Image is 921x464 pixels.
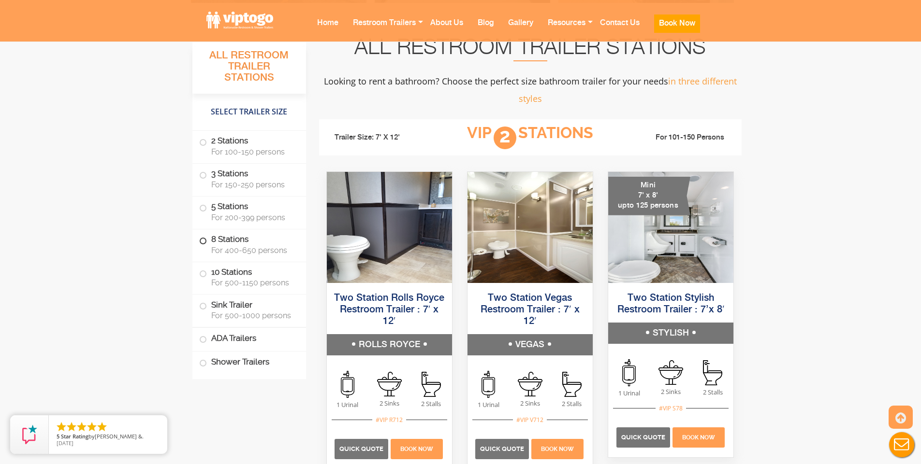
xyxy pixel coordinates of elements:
[372,415,406,424] div: #VIP R712
[509,399,551,408] span: 2 Sinks
[199,295,299,324] label: Sink Trailer
[57,433,59,440] span: 5
[400,446,433,452] span: Book Now
[481,293,579,326] a: Two Station Vegas Restroom Trailer : 7′ x 12′
[211,180,294,189] span: For 150-250 persons
[468,172,593,283] img: Side view of two station restroom trailer with separate doors for males and females
[501,10,541,48] a: Gallery
[57,434,160,440] span: by
[326,124,429,152] li: Trailer Size: 7' X 12'
[480,445,524,452] span: Quick Quote
[621,434,665,441] span: Quick Quote
[682,434,715,441] span: Book Now
[310,10,346,48] a: Home
[482,371,495,398] img: an icon of urinal
[622,359,636,386] img: an icon of urinal
[647,10,707,54] a: Book Now
[95,433,144,440] span: [PERSON_NAME] &.
[334,293,444,326] a: Two Station Rolls Royce Restroom Trailer : 7′ x 12′
[692,388,733,397] span: 2 Stalls
[703,360,722,385] img: an icon of stall
[608,177,690,215] div: Mini 7' x 8' upto 125 persons
[327,172,452,283] img: Side view of two station restroom trailer with separate doors for males and females
[57,439,73,447] span: [DATE]
[518,372,542,396] img: an icon of sink
[650,387,692,396] span: 2 Sinks
[429,125,631,151] h3: VIP Stations
[211,278,294,287] span: For 500-1150 persons
[327,400,368,409] span: 1 Urinal
[199,328,299,349] label: ADA Trailers
[513,415,547,424] div: #VIP V712
[470,10,501,48] a: Blog
[608,172,733,283] img: A mini restroom trailer with two separate stations and separate doors for males and females
[377,372,402,396] img: an icon of sink
[341,371,354,398] img: an icon of urinal
[211,213,294,222] span: For 200-399 persons
[410,399,452,408] span: 2 Stalls
[562,372,582,397] img: an icon of stall
[199,197,299,226] label: 5 Stations
[608,323,733,344] h5: STYLISH
[96,421,108,433] li: 
[346,10,423,48] a: Restroom Trailers
[530,444,585,452] a: Book Now
[616,432,671,441] a: Quick Quote
[671,432,726,441] a: Book Now
[631,133,735,143] li: For 101-150 Persons
[475,444,530,452] a: Quick Quote
[468,400,509,409] span: 1 Urinal
[76,421,88,433] li: 
[199,352,299,372] label: Shower Trailers
[86,421,98,433] li: 
[541,10,593,48] a: Resources
[211,246,294,255] span: For 400-650 persons
[319,72,742,107] p: Looking to rent a bathroom? Choose the perfect size bathroom trailer for your needs
[199,229,299,259] label: 8 Stations
[654,14,700,33] button: Book Now
[541,446,574,452] span: Book Now
[423,10,470,48] a: About Us
[593,10,647,48] a: Contact Us
[656,404,686,413] div: #VIP S78
[20,425,39,444] img: Review Rating
[335,444,389,452] a: Quick Quote
[551,399,593,408] span: 2 Stalls
[66,421,77,433] li: 
[56,421,67,433] li: 
[199,262,299,292] label: 10 Stations
[199,164,299,194] label: 3 Stations
[494,127,516,149] span: 2
[192,47,306,94] h3: All Restroom Trailer Stations
[422,372,441,397] img: an icon of stall
[61,433,88,440] span: Star Rating
[211,311,294,320] span: For 500-1000 persons
[199,131,299,161] label: 2 Stations
[617,293,724,315] a: Two Station Stylish Restroom Trailer : 7’x 8′
[389,444,444,452] a: Book Now
[192,98,306,126] h4: Select Trailer Size
[327,334,452,355] h5: ROLLS ROYCE
[882,425,921,464] button: Live Chat
[658,360,683,385] img: an icon of sink
[608,389,650,398] span: 1 Urinal
[211,147,294,156] span: For 100-150 persons
[368,399,410,408] span: 2 Sinks
[468,334,593,355] h5: VEGAS
[339,445,383,452] span: Quick Quote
